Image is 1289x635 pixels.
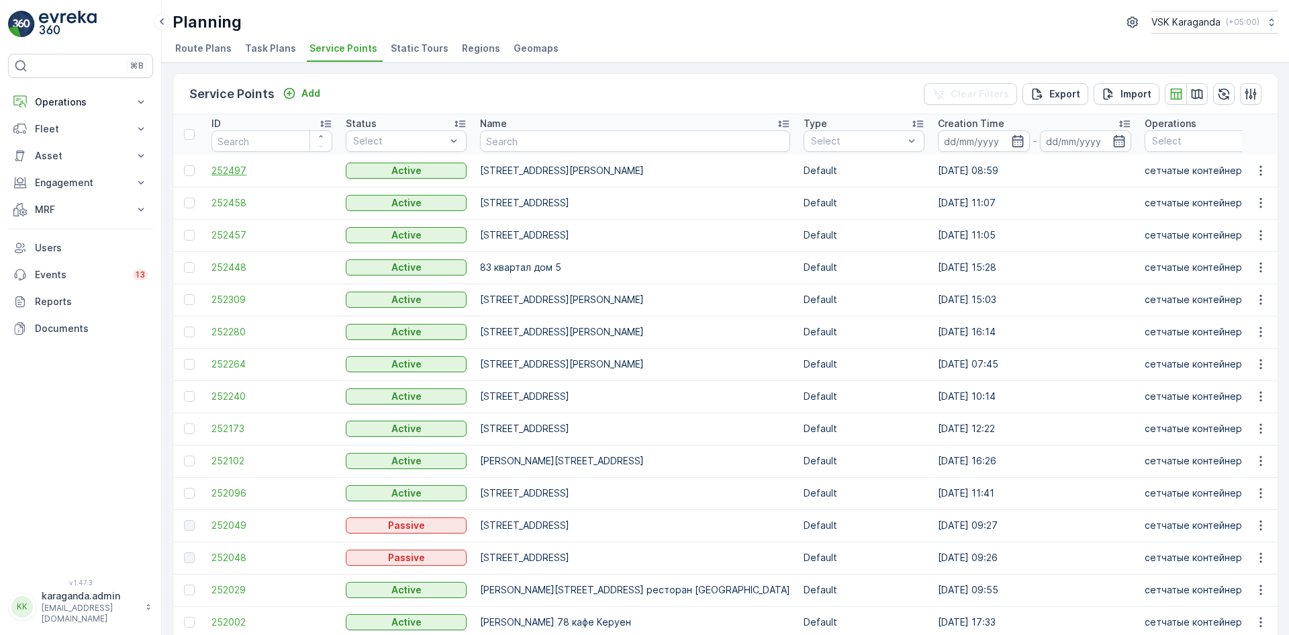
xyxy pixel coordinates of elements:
button: MRF [8,196,153,223]
div: Toggle Row Selected [184,198,195,208]
a: 252309 [211,293,332,306]
td: [STREET_ADDRESS][PERSON_NAME] [473,348,797,380]
input: dd/mm/yyyy [1040,130,1132,152]
p: Type [804,117,827,130]
p: Service Points [189,85,275,103]
button: VSK Karaganda(+05:00) [1151,11,1278,34]
span: 252102 [211,454,332,468]
td: [DATE] 11:05 [931,219,1138,251]
button: Engagement [8,169,153,196]
button: Asset [8,142,153,169]
p: Reports [35,295,148,308]
td: [STREET_ADDRESS][PERSON_NAME] [473,284,797,316]
p: - [1033,133,1037,149]
td: Default [797,509,931,542]
p: [EMAIL_ADDRESS][DOMAIN_NAME] [42,603,138,624]
td: сетчатыe контейнера [1138,155,1272,187]
div: Toggle Row Selected [184,391,195,402]
button: Active [346,227,467,243]
p: Active [391,196,422,210]
p: Active [391,616,422,629]
button: Active [346,582,467,598]
p: Active [391,486,422,500]
td: [STREET_ADDRESS][PERSON_NAME] [473,316,797,348]
p: Export [1049,87,1080,101]
span: Task Plans [245,42,296,55]
span: Service Points [309,42,377,55]
p: Add [301,87,320,100]
td: сетчатыe контейнера [1138,316,1272,348]
td: Default [797,574,931,606]
td: [STREET_ADDRESS] [473,413,797,445]
td: Default [797,155,931,187]
td: [PERSON_NAME][STREET_ADDRESS] [473,445,797,477]
span: 252002 [211,616,332,629]
span: 252280 [211,325,332,339]
td: сетчатыe контейнера [1138,348,1272,380]
td: [DATE] 12:22 [931,413,1138,445]
td: [DATE] 09:26 [931,542,1138,574]
p: Documents [35,322,148,335]
div: Toggle Row Selected [184,520,195,531]
td: сетчатыe контейнера [1138,284,1272,316]
button: Active [346,485,467,501]
td: Default [797,477,931,509]
td: Default [797,251,931,284]
p: Active [391,422,422,435]
p: Passive [388,551,425,564]
td: Default [797,316,931,348]
span: 252029 [211,583,332,597]
span: v 1.47.3 [8,579,153,587]
p: Users [35,241,148,255]
td: сетчатыe контейнера [1138,251,1272,284]
td: [DATE] 09:55 [931,574,1138,606]
td: [STREET_ADDRESS] [473,477,797,509]
td: [DATE] 11:41 [931,477,1138,509]
p: Select [811,134,904,148]
button: Clear Filters [924,83,1017,105]
a: Events13 [8,261,153,288]
button: Active [346,195,467,211]
p: Planning [173,11,242,33]
span: 252048 [211,551,332,564]
p: Active [391,164,422,177]
p: Asset [35,149,126,163]
a: 252240 [211,390,332,403]
a: 252448 [211,261,332,274]
p: Active [391,261,422,274]
span: 252497 [211,164,332,177]
td: Default [797,445,931,477]
td: Default [797,219,931,251]
button: Active [346,421,467,437]
button: Active [346,259,467,276]
td: [DATE] 09:27 [931,509,1138,542]
span: Route Plans [175,42,232,55]
p: ID [211,117,221,130]
p: Fleet [35,122,126,136]
a: 252096 [211,486,332,500]
p: ( +05:00 ) [1226,17,1259,28]
td: 83 квартал дом 5 [473,251,797,284]
button: Add [277,85,326,101]
p: Active [391,228,422,242]
a: Documents [8,315,153,342]
button: Active [346,356,467,372]
td: сетчатыe контейнера [1138,445,1272,477]
td: сетчатыe контейнера [1138,413,1272,445]
button: Export [1022,83,1088,105]
button: Active [346,324,467,340]
p: Clear Filters [951,87,1009,101]
div: Toggle Row Selected [184,165,195,176]
div: Toggle Row Selected [184,230,195,241]
a: 252173 [211,422,332,435]
p: Operations [1145,117,1196,130]
p: Select [353,134,446,148]
span: 252458 [211,196,332,210]
p: VSK Karaganda [1151,15,1221,29]
div: Toggle Row Selected [184,456,195,466]
td: Default [797,284,931,316]
a: 252049 [211,519,332,532]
